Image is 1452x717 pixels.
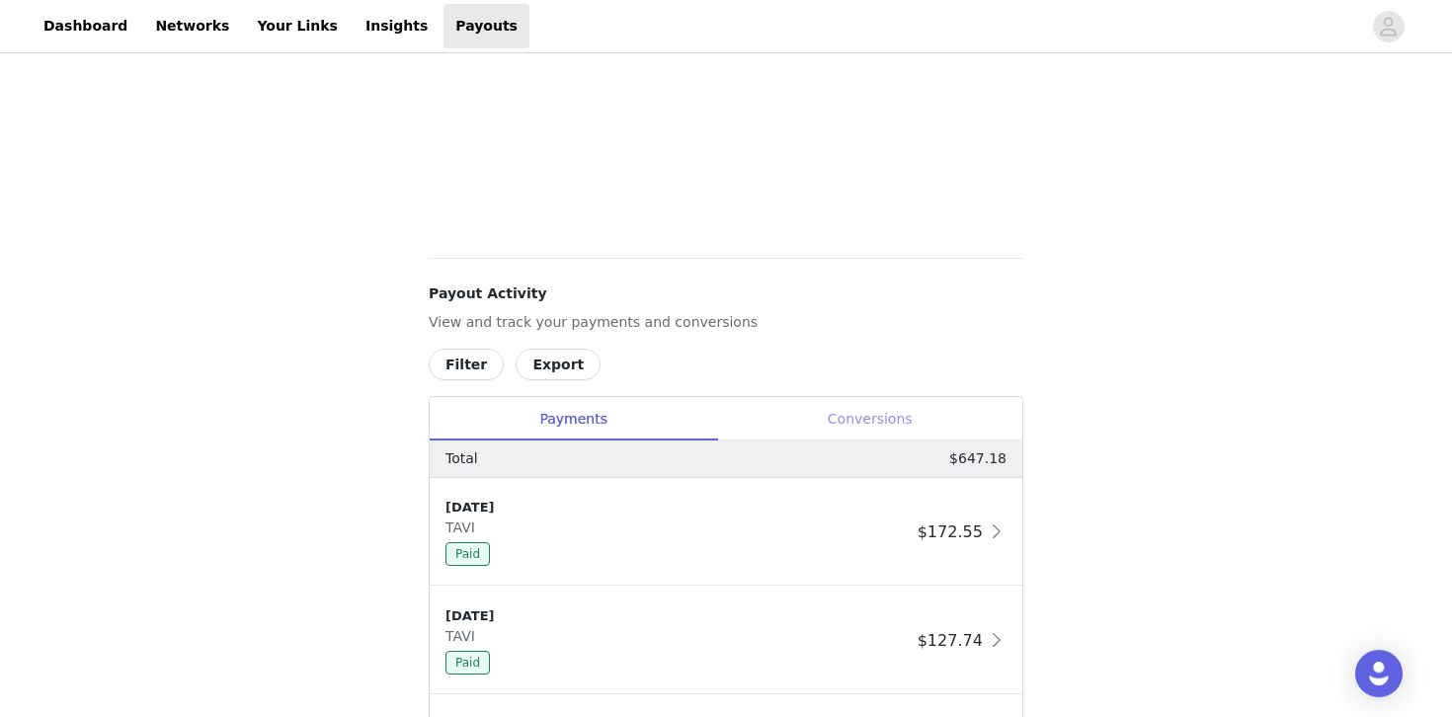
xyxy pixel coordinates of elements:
p: View and track your payments and conversions [429,312,1023,333]
a: Insights [354,4,440,48]
span: TAVI [445,628,483,644]
div: Conversions [717,397,1022,441]
button: Export [516,349,601,380]
button: Filter [429,349,504,380]
div: avatar [1379,11,1398,42]
div: Payments [430,397,717,441]
p: $647.18 [949,448,1007,469]
div: Open Intercom Messenger [1355,650,1403,697]
a: Your Links [245,4,350,48]
a: Networks [143,4,241,48]
h4: Payout Activity [429,283,1023,304]
div: clickable-list-item [430,587,1022,695]
p: Total [445,448,478,469]
div: [DATE] [445,606,910,626]
span: TAVI [445,519,483,535]
a: Dashboard [32,4,139,48]
span: Paid [445,651,490,675]
a: Payouts [444,4,529,48]
span: Paid [445,542,490,566]
span: $127.74 [918,631,983,650]
div: [DATE] [445,498,910,518]
span: $172.55 [918,522,983,541]
div: clickable-list-item [430,478,1022,587]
